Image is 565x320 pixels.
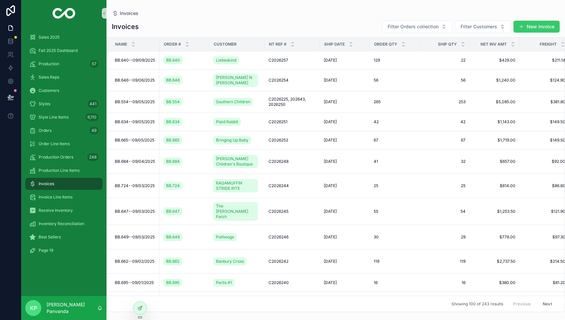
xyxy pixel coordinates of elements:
[324,42,345,47] span: Ship Date
[455,20,511,33] button: Select Button
[269,78,288,83] span: C2026254
[269,209,288,214] span: C2026245
[39,221,84,226] span: Inventory Reconciliation
[115,183,155,188] span: BB.724--09/03/2025
[166,159,180,164] span: BB.684
[163,182,182,190] a: BB.724
[39,181,54,186] span: Invoices
[473,138,515,143] a: $1,719.00
[424,78,466,83] span: 56
[163,158,182,165] a: BB.684
[115,159,155,164] a: BB.684--09/04/2025
[163,277,205,288] a: BB.695
[213,179,258,192] a: RAGAMUFFIN STRIDE RITE
[213,56,239,64] a: Liebeskind
[424,234,466,240] span: 29
[213,55,261,66] a: Liebeskind
[166,138,179,143] span: BB.665
[39,61,59,67] span: Production
[269,138,316,143] a: C2026252
[25,191,102,203] a: Invoice Line Items
[269,259,316,264] a: C2026242
[216,119,238,125] span: Plaid Rabbit
[213,232,261,242] a: Polliwogs
[424,138,466,143] a: 67
[166,259,179,264] span: BB.662
[213,97,261,107] a: Southern Children
[166,58,180,63] span: BB.640
[25,244,102,256] a: Page 19
[473,78,515,83] span: $1,240.00
[115,119,155,125] span: BB.634--09/05/2025
[269,280,316,285] a: C2026240
[25,45,102,57] a: Fall 2025 Dashboard
[473,259,515,264] span: $2,737.50
[163,233,182,241] a: BB.649
[324,119,366,125] a: [DATE]
[115,234,155,240] span: BB.649--09/03/2025
[324,209,366,214] a: [DATE]
[25,178,102,190] a: Invoices
[473,234,515,240] a: $778.00
[39,141,70,147] span: Order Line Items
[39,128,52,133] span: Orders
[163,136,182,144] a: BB.665
[115,259,155,264] a: BB.662--09/02/2025
[216,99,250,105] span: Southern Children
[473,159,515,164] a: $657.00
[461,23,497,30] span: Filter Customers
[473,280,515,285] a: $380.00
[374,183,378,188] span: 25
[374,78,378,83] span: 56
[88,100,98,108] div: 441
[424,58,466,63] a: 22
[374,138,378,143] span: 67
[39,234,61,240] span: Best Sellers
[166,234,180,240] span: BB.649
[216,180,255,191] span: RAGAMUFFIN STRIDE RITE
[324,280,366,285] a: [DATE]
[324,58,366,63] a: [DATE]
[324,159,366,164] a: [DATE]
[216,156,255,167] span: [PERSON_NAME] Children's Boutique
[216,138,249,143] span: Bringing Up Baby
[213,277,261,288] a: Perlis #1
[166,280,179,285] span: BB.695
[115,78,155,83] span: BB.646--09/06/2025
[269,234,288,240] span: C2026246
[25,218,102,230] a: Inventory Reconciliation
[163,256,205,267] a: BB.662
[115,259,154,264] span: BB.662--09/02/2025
[25,85,102,97] a: Customers
[424,259,466,264] a: 119
[424,119,466,125] a: 42
[90,127,98,135] div: 49
[324,183,366,188] a: [DATE]
[374,58,380,63] span: 129
[452,301,503,307] span: Showing 100 of 243 results
[374,42,397,47] span: Order Qty
[213,136,251,144] a: Bringing Up Baby
[324,209,337,214] span: [DATE]
[213,135,261,146] a: Bringing Up Baby
[473,183,515,188] span: $614.00
[473,209,515,214] span: $1,253.50
[213,117,261,127] a: Plaid Rabbit
[374,234,379,240] span: 30
[25,204,102,216] a: Receive Inventory
[39,75,59,80] span: Sales Reps
[214,42,237,47] span: Customer
[86,113,98,121] div: 6,110
[480,42,507,47] span: Net Inv Amt
[166,78,180,83] span: BB.646
[166,209,180,214] span: BB.647
[25,231,102,243] a: Best Sellers
[115,42,127,47] span: Name
[39,88,59,93] span: Customers
[269,138,288,143] span: C2026252
[166,99,180,105] span: BB.554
